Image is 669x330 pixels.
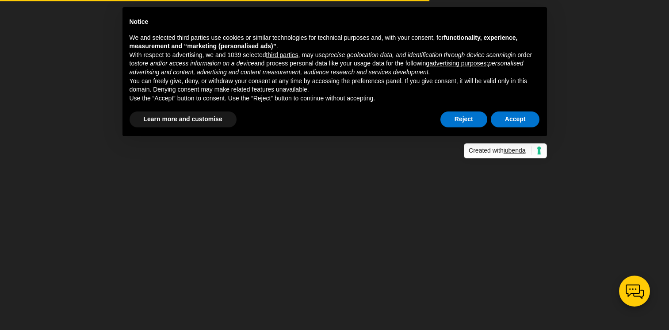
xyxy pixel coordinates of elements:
em: store and/or access information on a device [134,60,254,67]
p: We and selected third parties use cookies or similar technologies for technical purposes and, wit... [130,34,540,51]
em: personalised advertising and content, advertising and content measurement, audience research and ... [130,60,524,76]
p: Use the “Accept” button to consent. Use the “Reject” button to continue without accepting. [130,94,540,103]
p: With respect to advertising, we and 1039 selected , may use in order to and process personal data... [130,51,540,77]
button: advertising purposes [429,59,486,68]
p: You can freely give, deny, or withdraw your consent at any time by accessing the preferences pane... [130,77,540,94]
a: Created withiubenda [464,143,547,158]
span: Created with [469,146,531,155]
button: Learn more and customise [130,111,237,127]
h2: Notice [130,18,540,27]
button: third parties [266,51,298,60]
span: iubenda [504,147,526,154]
button: Reject [440,111,487,127]
em: precise geolocation data, and identification through device scanning [325,51,511,58]
button: Accept [491,111,540,127]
